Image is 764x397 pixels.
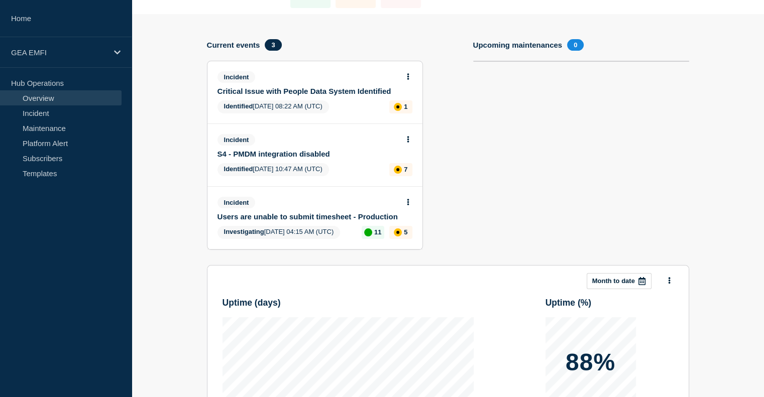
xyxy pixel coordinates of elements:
[224,165,253,173] span: Identified
[394,103,402,111] div: affected
[217,197,256,208] span: Incident
[207,41,260,49] h4: Current events
[394,166,402,174] div: affected
[224,102,253,110] span: Identified
[394,228,402,236] div: affected
[224,228,264,235] span: Investigating
[364,228,372,236] div: up
[592,277,635,285] p: Month to date
[217,226,341,239] span: [DATE] 04:15 AM (UTC)
[265,39,281,51] span: 3
[217,150,399,158] a: S4 - PMDM integration disabled
[545,298,674,308] h3: Uptime ( % )
[217,100,329,113] span: [DATE] 08:22 AM (UTC)
[587,273,651,289] button: Month to date
[404,166,407,173] p: 7
[404,228,407,236] p: 5
[217,87,399,95] a: Critical Issue with People Data System Identified
[567,39,584,51] span: 0
[217,212,399,221] a: Users are unable to submit timesheet - Production
[404,103,407,110] p: 1
[566,350,615,374] p: 88%
[217,71,256,83] span: Incident
[217,163,329,176] span: [DATE] 10:47 AM (UTC)
[473,41,563,49] h4: Upcoming maintenances
[374,228,381,236] p: 11
[217,134,256,146] span: Incident
[11,48,107,57] p: GEA EMFI
[223,298,474,308] h3: Uptime ( days )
